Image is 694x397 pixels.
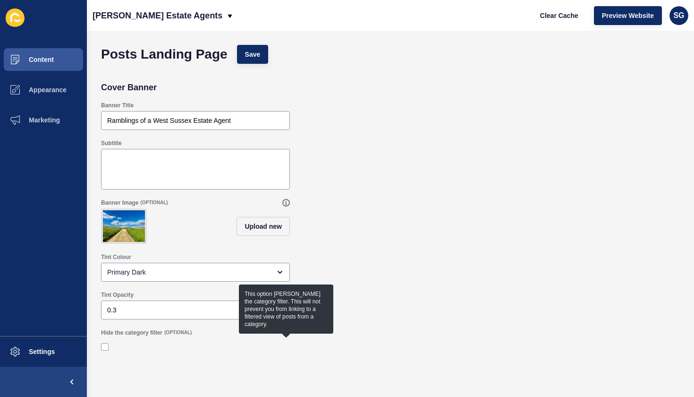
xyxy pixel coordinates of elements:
span: Save [245,50,261,59]
span: Upload new [245,222,282,231]
span: Clear Cache [540,11,578,20]
label: Banner Title [101,102,134,109]
span: (OPTIONAL) [140,199,168,206]
span: (OPTIONAL) [164,329,192,336]
button: Preview Website [594,6,662,25]
span: Preview Website [602,11,654,20]
label: Banner Image [101,199,138,207]
div: open menu [101,263,290,282]
label: Tint Colour [101,253,131,261]
button: Save [237,45,269,64]
button: Upload new [237,217,290,236]
button: Clear Cache [532,6,586,25]
div: This option [PERSON_NAME] the category filter. This will not prevent you from linking to a filter... [245,290,328,328]
label: Subtitle [101,139,122,147]
label: Hide the category filter [101,329,162,337]
span: SG [673,11,684,20]
label: Tint Opacity [101,291,134,299]
h2: Cover Banner [101,83,157,92]
p: [PERSON_NAME] Estate Agents [93,4,222,27]
h1: Posts Landing Page [101,50,228,59]
img: 33858de3ad51401fb32b088ec7abe736.jpg [103,210,145,242]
